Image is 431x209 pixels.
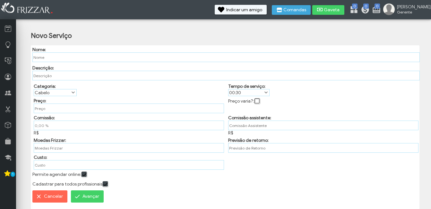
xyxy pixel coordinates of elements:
label: Comissão: [34,115,55,121]
label: Previsão de retorno: [228,138,269,143]
button: Gaveta [312,5,344,15]
input: Comissão [34,121,224,130]
span: [PERSON_NAME] [397,4,426,10]
label: Cadastrar para todos profissionais [32,181,102,186]
h2: Novo Serviço [31,32,72,40]
label: Preço varia?: [228,98,254,104]
input: Preço [34,104,224,113]
a: 0 [361,5,367,15]
label: Cabelo [34,89,71,96]
label: Preço: [34,98,46,104]
label: Tempo de serviço: [228,84,265,89]
button: Cancelar [32,190,67,203]
input: Previsão de Retorno [228,143,418,153]
span: 0 [375,4,380,9]
button: Indicar um amigo [215,5,267,14]
span: Indicar um amigo [226,8,262,12]
a: 0 [349,5,356,15]
label: Descrição: [32,65,54,71]
input: Custo [34,160,224,170]
span: R$ [228,130,233,136]
span: Gaveta [324,8,340,12]
label: Permite agendar online: [32,172,81,177]
input: Moedas Frizzar [34,143,224,153]
span: Avançar [82,192,99,201]
button: Comandas [272,5,311,15]
input: Comissão Assistente [228,121,418,130]
a: 0 [372,5,378,15]
span: 0 [363,4,369,9]
label: Comissão assistente: [228,115,271,121]
button: Avançar [71,190,104,203]
input: Descrição [32,71,420,80]
label: 00:30 [228,89,263,96]
label: Nome: [32,47,46,52]
span: Gerente [397,10,426,14]
span: 0 [352,4,358,9]
span: Comandas [283,8,306,12]
label: Custo: [34,155,47,160]
span: R$ [34,130,39,136]
a: [PERSON_NAME] Gerente [383,4,428,16]
input: Nome [32,52,420,62]
label: Moedas Frizzar: [34,138,66,143]
label: Categoria: [34,84,56,89]
span: 1 [11,172,15,177]
span: Cancelar [44,192,63,201]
